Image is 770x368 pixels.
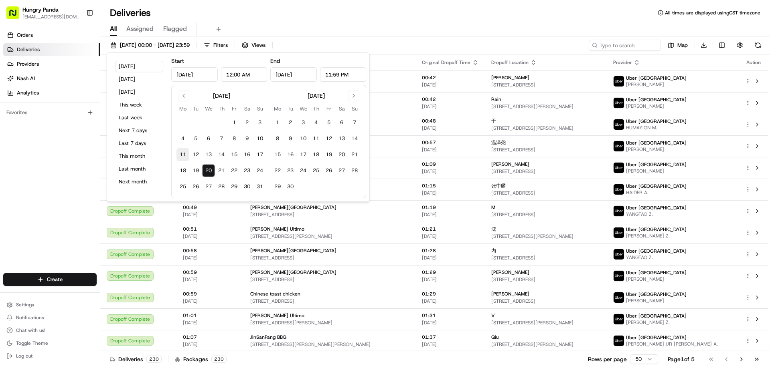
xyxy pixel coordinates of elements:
button: Last month [115,163,163,175]
img: uber-new-logo.jpeg [614,336,624,346]
a: Orders [3,29,100,42]
span: 00:49 [183,204,237,211]
span: Pylon [80,199,97,205]
span: [DATE] [422,341,478,348]
th: Tuesday [189,105,202,113]
span: Original Dropoff Time [422,59,470,66]
button: 25 [310,164,322,177]
span: [STREET_ADDRESS] [491,255,600,261]
span: [DATE] [422,320,478,326]
th: Sunday [253,105,266,113]
span: [PERSON_NAME] Ultimo [250,312,304,319]
button: 2 [241,116,253,129]
button: 9 [284,132,297,145]
span: [STREET_ADDRESS][PERSON_NAME] [491,233,600,239]
span: 温泽尧 [491,139,506,146]
span: 01:09 [422,161,478,167]
button: 4 [176,132,189,145]
span: [PERSON_NAME] [626,168,687,174]
span: Rain [491,96,501,103]
a: 📗Knowledge Base [5,176,65,190]
button: 17 [253,148,266,161]
span: Nash AI [17,75,35,82]
button: Next month [115,176,163,187]
span: [PERSON_NAME] [626,103,687,109]
span: [DATE] [422,147,478,153]
button: Start new chat [136,79,146,88]
span: [DATE] 00:00 - [DATE] 23:59 [120,42,190,49]
button: 22 [271,164,284,177]
span: [PERSON_NAME] [491,161,529,167]
img: Nash [8,8,24,24]
span: 01:01 [183,312,237,319]
span: 01:07 [183,334,237,340]
button: Map [664,40,691,51]
span: Uber [GEOGRAPHIC_DATA] [626,118,687,125]
span: API Documentation [76,179,129,187]
span: Qiu [491,334,498,340]
button: This month [115,151,163,162]
button: 23 [241,164,253,177]
div: 💻 [68,180,74,186]
div: Packages [175,355,227,363]
button: 11 [176,148,189,161]
div: [DATE] [308,92,325,100]
button: Refresh [752,40,764,51]
span: [STREET_ADDRESS] [250,276,409,283]
button: 21 [348,148,361,161]
th: Saturday [241,105,253,113]
span: Filters [213,42,228,49]
span: Assigned [126,24,154,34]
button: 27 [202,180,215,193]
button: 28 [348,164,361,177]
span: 01:21 [422,226,478,232]
a: 💻API Documentation [65,176,132,190]
span: M [491,204,495,211]
button: This week [115,99,163,111]
span: [PERSON_NAME] [626,298,687,304]
span: 00:48 [422,118,478,124]
span: YANGTAO Z. [626,254,687,261]
button: 13 [335,132,348,145]
img: 1736555255976-a54dd68f-1ca7-489b-9aae-adbdc363a1c4 [8,76,22,91]
span: [DATE] [422,168,478,175]
span: Flagged [163,24,187,34]
span: [PERSON_NAME] [491,291,529,297]
button: Last week [115,112,163,123]
span: YANGTAO Z. [626,211,687,217]
button: 15 [228,148,241,161]
button: See all [124,103,146,112]
span: [DATE] [183,233,237,239]
span: [PERSON_NAME][GEOGRAPHIC_DATA] [250,269,336,275]
span: [PERSON_NAME] [626,146,687,153]
input: Date [171,67,218,82]
span: [PERSON_NAME] Z. [626,319,687,326]
span: Map [677,42,688,49]
span: [PERSON_NAME] [25,124,65,131]
span: [STREET_ADDRESS] [250,298,409,304]
span: 00:51 [183,226,237,232]
button: 5 [189,132,202,145]
th: Sunday [348,105,361,113]
button: 22 [228,164,241,177]
button: 19 [322,148,335,161]
div: 📗 [8,180,14,186]
span: 01:37 [422,334,478,340]
button: 29 [271,180,284,193]
img: uber-new-logo.jpeg [614,119,624,130]
span: [STREET_ADDRESS] [491,276,600,283]
span: [STREET_ADDRESS] [491,298,600,304]
button: 20 [202,164,215,177]
button: Hungry Panda[EMAIL_ADDRESS][DOMAIN_NAME] [3,3,83,22]
button: Views [238,40,269,51]
span: [PERSON_NAME] Z. [626,233,687,239]
button: Chat with us! [3,325,97,336]
img: uber-new-logo.jpeg [614,227,624,238]
span: Toggle Theme [16,340,48,346]
th: Saturday [335,105,348,113]
span: [PERSON_NAME] Ultimo [250,226,304,232]
button: 10 [253,132,266,145]
span: [STREET_ADDRESS] [491,190,600,196]
span: [STREET_ADDRESS][PERSON_NAME] [491,320,600,326]
button: 18 [310,148,322,161]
